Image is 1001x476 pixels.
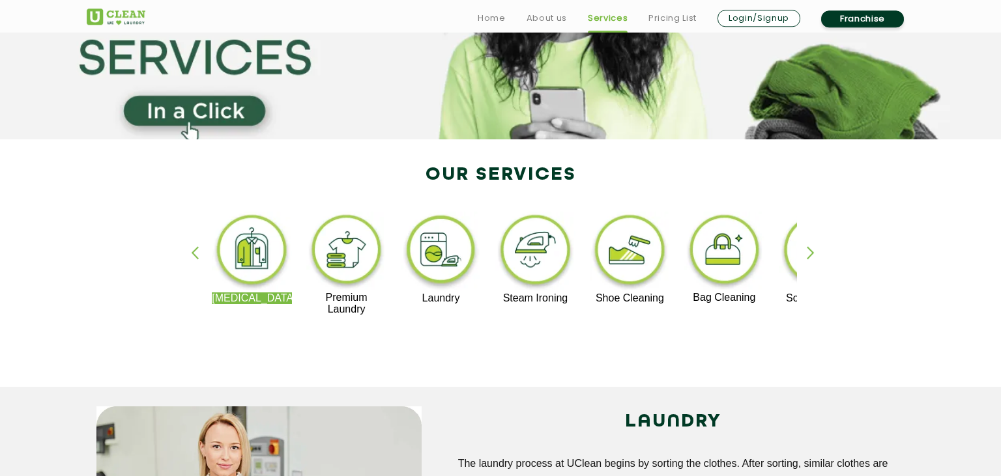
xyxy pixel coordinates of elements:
a: Franchise [821,10,904,27]
p: Sofa Cleaning [779,292,859,304]
img: dry_cleaning_11zon.webp [212,212,292,292]
p: Bag Cleaning [684,292,764,303]
h2: LAUNDRY [441,406,905,438]
p: Laundry [401,292,481,304]
img: bag_cleaning_11zon.webp [684,212,764,292]
a: Pricing List [648,10,697,26]
img: UClean Laundry and Dry Cleaning [87,8,145,25]
img: sofa_cleaning_11zon.webp [779,212,859,292]
img: premium_laundry_cleaning_11zon.webp [306,212,386,292]
a: Services [588,10,628,26]
a: Login/Signup [718,10,800,27]
img: laundry_cleaning_11zon.webp [401,212,481,292]
a: About us [527,10,567,26]
img: steam_ironing_11zon.webp [495,212,575,292]
p: Steam Ironing [495,292,575,304]
img: shoe_cleaning_11zon.webp [590,212,670,292]
p: Shoe Cleaning [590,292,670,304]
a: Home [478,10,506,26]
p: Premium Laundry [306,292,386,315]
p: [MEDICAL_DATA] [212,292,292,304]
